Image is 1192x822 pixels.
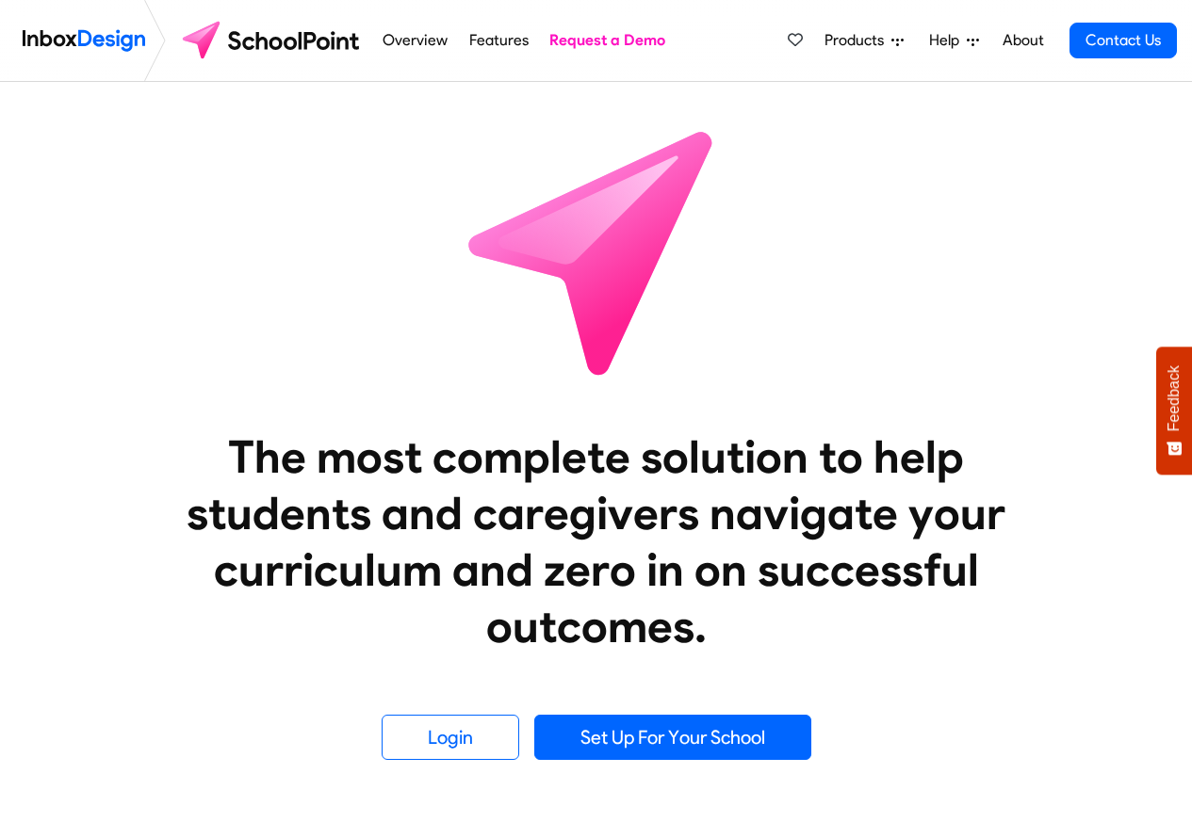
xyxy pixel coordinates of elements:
[1166,365,1183,431] span: Feedback
[173,18,372,63] img: schoolpoint logo
[149,428,1044,654] heading: The most complete solution to help students and caregivers navigate your curriculum and zero in o...
[1070,23,1177,58] a: Contact Us
[382,715,519,760] a: Login
[427,82,766,421] img: icon_schoolpoint.svg
[929,29,967,52] span: Help
[1156,347,1192,475] button: Feedback - Show survey
[922,22,987,59] a: Help
[545,22,671,59] a: Request a Demo
[464,22,533,59] a: Features
[534,715,811,760] a: Set Up For Your School
[378,22,453,59] a: Overview
[817,22,911,59] a: Products
[997,22,1049,59] a: About
[825,29,891,52] span: Products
